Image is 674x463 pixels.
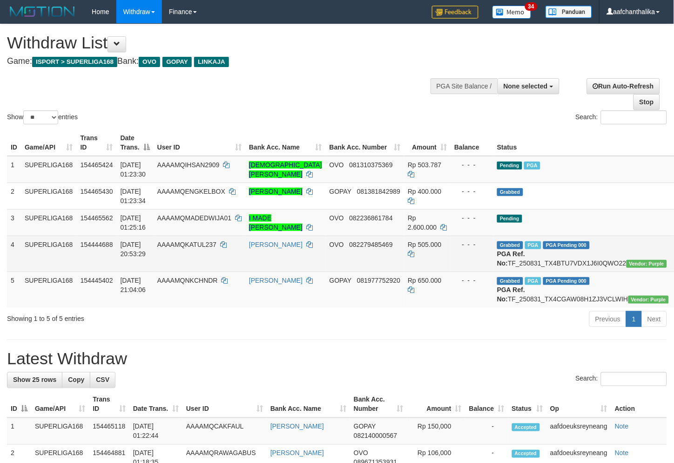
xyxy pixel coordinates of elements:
[7,156,21,183] td: 1
[524,162,540,170] span: Marked by aafchhiseyha
[182,418,267,445] td: AAAAMQCAKFAUL
[589,311,627,327] a: Previous
[546,6,592,18] img: panduan.png
[154,129,245,156] th: User ID: activate to sort column ascending
[81,241,113,248] span: 154444688
[326,129,404,156] th: Bank Acc. Number: activate to sort column ascending
[350,241,393,248] span: Copy 082279485469 to clipboard
[525,2,538,11] span: 34
[157,277,218,284] span: AAAAMQNKCHNDR
[121,161,146,178] span: [DATE] 01:23:30
[354,432,397,440] span: Copy 082140000567 to clipboard
[404,129,451,156] th: Amount: activate to sort column ascending
[7,209,21,236] td: 3
[525,277,541,285] span: Marked by aafchhiseyha
[7,310,274,323] div: Showing 1 to 5 of 5 entries
[627,260,667,268] span: Vendor URL: https://trx4.1velocity.biz
[31,391,89,418] th: Game/API: activate to sort column ascending
[7,418,31,445] td: 1
[81,277,113,284] span: 154445402
[330,241,344,248] span: OVO
[628,296,669,304] span: Vendor URL: https://trx4.1velocity.biz
[350,391,407,418] th: Bank Acc. Number: activate to sort column ascending
[350,161,393,169] span: Copy 081310375369 to clipboard
[249,241,303,248] a: [PERSON_NAME]
[117,129,154,156] th: Date Trans.: activate to sort column descending
[408,161,441,169] span: Rp 503.787
[330,214,344,222] span: OVO
[497,188,523,196] span: Grabbed
[21,236,77,272] td: SUPERLIGA168
[157,188,225,195] span: AAAAMQENGKELBOX
[330,277,351,284] span: GOPAY
[139,57,160,67] span: OVO
[89,391,129,418] th: Trans ID: activate to sort column ascending
[7,236,21,272] td: 4
[81,214,113,222] span: 154465562
[492,6,532,19] img: Button%20Memo.svg
[615,423,629,430] a: Note
[7,372,62,388] a: Show 25 rows
[7,5,78,19] img: MOTION_logo.png
[354,449,368,457] span: OVO
[454,213,490,223] div: - - -
[21,156,77,183] td: SUPERLIGA168
[641,311,667,327] a: Next
[504,82,548,90] span: None selected
[121,277,146,293] span: [DATE] 21:04:06
[245,129,326,156] th: Bank Acc. Name: activate to sort column ascending
[81,161,113,169] span: 154465424
[7,34,440,52] h1: Withdraw List
[21,129,77,156] th: Game/API: activate to sort column ascending
[21,209,77,236] td: SUPERLIGA168
[454,187,490,196] div: - - -
[7,57,440,66] h4: Game: Bank:
[451,129,493,156] th: Balance
[611,391,667,418] th: Action
[497,162,522,170] span: Pending
[454,160,490,170] div: - - -
[498,78,559,94] button: None selected
[249,161,322,178] a: [DEMOGRAPHIC_DATA][PERSON_NAME]
[157,161,220,169] span: AAAAMQIHSAN2909
[13,376,56,384] span: Show 25 rows
[7,391,31,418] th: ID: activate to sort column descending
[587,78,660,94] a: Run Auto-Refresh
[350,214,393,222] span: Copy 082236861784 to clipboard
[249,188,303,195] a: [PERSON_NAME]
[465,418,508,445] td: -
[157,214,231,222] span: AAAAMQMADEDWIJA01
[497,286,525,303] b: PGA Ref. No:
[454,240,490,249] div: - - -
[634,94,660,110] a: Stop
[497,250,525,267] b: PGA Ref. No:
[249,277,303,284] a: [PERSON_NAME]
[7,349,667,368] h1: Latest Withdraw
[543,241,590,249] span: PGA Pending
[129,391,182,418] th: Date Trans.: activate to sort column ascending
[546,418,611,445] td: aafdoeuksreyneang
[508,391,547,418] th: Status: activate to sort column ascending
[407,391,465,418] th: Amount: activate to sort column ascending
[330,161,344,169] span: OVO
[77,129,117,156] th: Trans ID: activate to sort column ascending
[512,450,540,458] span: Accepted
[121,214,146,231] span: [DATE] 01:25:16
[576,110,667,124] label: Search:
[576,372,667,386] label: Search:
[465,391,508,418] th: Balance: activate to sort column ascending
[90,372,115,388] a: CSV
[89,418,129,445] td: 154465118
[249,214,303,231] a: I MADE [PERSON_NAME]
[32,57,117,67] span: ISPORT > SUPERLIGA168
[31,418,89,445] td: SUPERLIGA168
[408,241,441,248] span: Rp 505.000
[23,110,58,124] select: Showentries
[194,57,229,67] span: LINKAJA
[270,423,324,430] a: [PERSON_NAME]
[601,372,667,386] input: Search:
[431,78,498,94] div: PGA Site Balance /
[7,183,21,209] td: 2
[615,449,629,457] a: Note
[162,57,192,67] span: GOPAY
